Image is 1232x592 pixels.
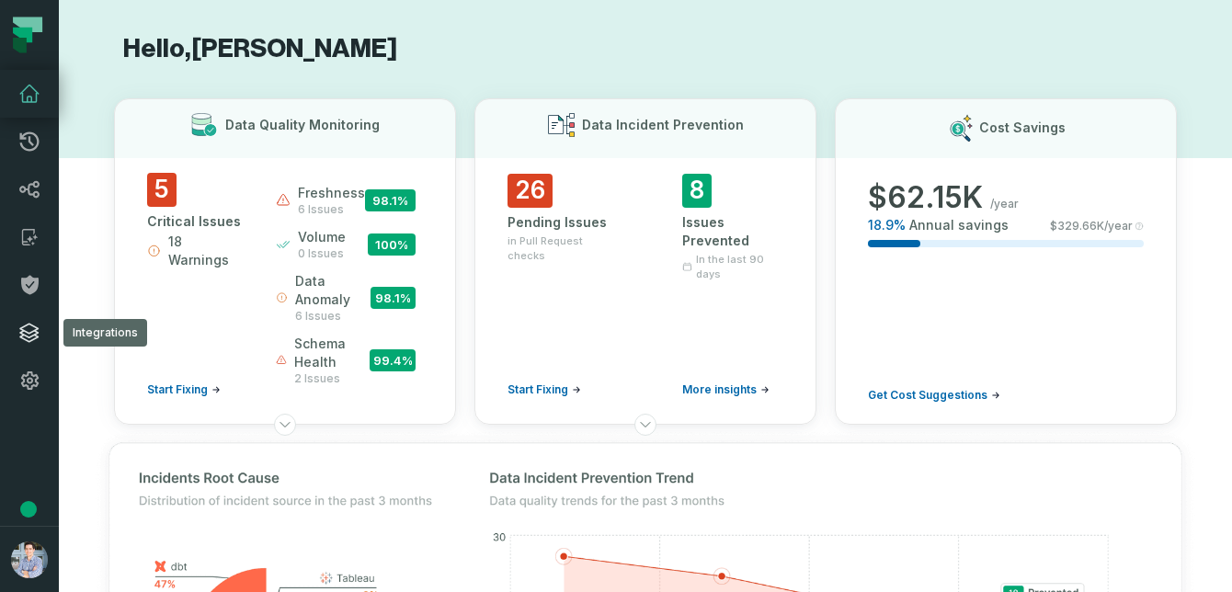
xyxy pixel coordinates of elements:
h3: Cost Savings [979,119,1066,137]
span: Get Cost Suggestions [868,388,987,403]
span: 26 [508,174,553,208]
span: 18.9 % [868,216,906,234]
span: Annual savings [909,216,1009,234]
span: 98.1 % [365,189,416,211]
span: 2 issues [294,371,370,386]
span: in Pull Request checks [508,233,609,263]
span: freshness [298,184,365,202]
span: 98.1 % [371,287,416,309]
span: schema health [294,335,370,371]
span: 100 % [368,233,416,256]
div: Critical Issues [147,212,243,231]
button: Cost Savings$62.15K/year18.9%Annual savings$329.66K/yearGet Cost Suggestions [835,98,1177,425]
span: 6 issues [295,309,370,324]
button: Data Incident Prevention26Pending Issuesin Pull Request checksStart Fixing8Issues PreventedIn the... [474,98,816,425]
div: Pending Issues [508,213,609,232]
div: Issues Prevented [682,213,783,250]
span: $ 329.66K /year [1050,219,1133,233]
h1: Hello, [PERSON_NAME] [114,33,1177,65]
h3: Data Quality Monitoring [225,116,380,134]
button: Data Quality Monitoring5Critical Issues18 WarningsStart Fixingfreshness6 issues98.1%volume0 issue... [114,98,456,425]
span: $ 62.15K [868,179,983,216]
span: 99.4 % [370,349,416,371]
span: volume [298,228,346,246]
span: 8 [682,174,712,208]
a: Start Fixing [147,382,221,397]
h3: Data Incident Prevention [582,116,744,134]
span: /year [990,197,1019,211]
span: 0 issues [298,246,346,261]
a: Get Cost Suggestions [868,388,1000,403]
span: Start Fixing [147,382,208,397]
span: 18 Warnings [168,233,243,269]
span: More insights [682,382,757,397]
a: More insights [682,382,770,397]
span: 5 [147,173,177,207]
span: data anomaly [295,272,370,309]
span: In the last 90 days [696,252,783,281]
a: Start Fixing [508,382,581,397]
div: Integrations [63,319,147,347]
div: Tooltip anchor [20,501,37,518]
span: 6 issues [298,202,365,217]
img: avatar of Alon Nafta [11,541,48,578]
span: Start Fixing [508,382,568,397]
